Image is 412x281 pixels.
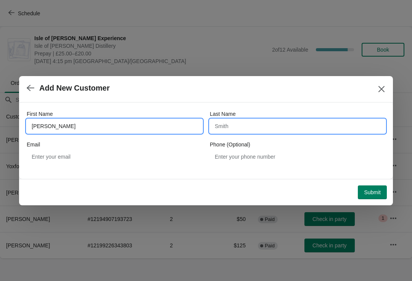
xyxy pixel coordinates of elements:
[27,119,202,133] input: John
[210,119,385,133] input: Smith
[27,150,202,164] input: Enter your email
[27,110,53,118] label: First Name
[210,150,385,164] input: Enter your phone number
[358,185,387,199] button: Submit
[210,141,250,148] label: Phone (Optional)
[39,84,109,93] h2: Add New Customer
[210,110,236,118] label: Last Name
[27,141,40,148] label: Email
[375,82,388,96] button: Close
[364,189,381,195] span: Submit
